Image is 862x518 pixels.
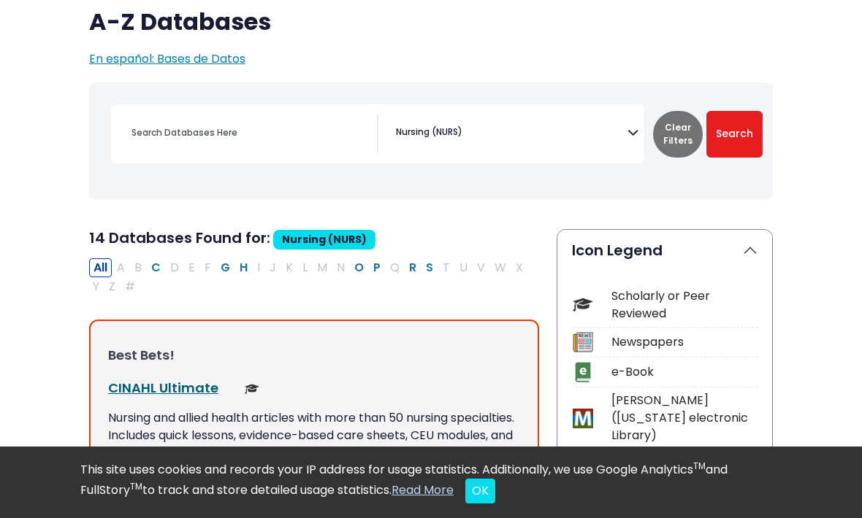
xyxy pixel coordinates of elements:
button: Filter Results S [422,258,438,277]
button: Filter Results G [216,258,234,277]
button: All [89,258,112,277]
span: 14 Databases Found for: [89,228,270,248]
img: Icon e-Book [573,362,592,382]
div: [PERSON_NAME] ([US_STATE] electronic Library) [611,392,758,444]
h1: A-Z Databases [89,8,773,36]
sup: TM [693,460,706,472]
img: Icon Newspapers [573,332,592,352]
a: CINAHL Ultimate [108,379,218,397]
button: Filter Results R [405,258,421,277]
button: Filter Results H [235,258,252,277]
div: Newspapers [611,333,758,351]
div: e-Book [611,363,758,381]
button: Icon Legend [557,230,772,271]
button: Submit for Search Results [706,111,763,158]
span: Nursing (NURS) [396,125,462,139]
img: Scholarly or Peer Reviewed [245,382,259,396]
div: Alpha-list to filter by first letter of database name [89,258,529,294]
nav: Search filters [89,82,773,200]
input: Search database by title or keyword [123,123,377,144]
div: Scholarly or Peer Reviewed [611,287,758,322]
button: Clear Filters [653,111,703,158]
img: Icon Scholarly or Peer Reviewed [573,295,592,314]
sup: TM [130,480,142,492]
li: Nursing (NURS) [390,125,462,139]
button: Filter Results P [369,258,385,277]
button: Filter Results C [147,258,165,277]
button: Filter Results O [350,258,368,277]
p: Nursing and allied health articles with more than 50 nursing specialties. Includes quick lessons,... [108,409,520,462]
a: En español: Bases de Datos [89,50,245,67]
a: Read More [392,482,454,498]
textarea: Search [465,128,472,140]
h3: Best Bets! [108,347,520,363]
button: Close [465,479,495,503]
span: Nursing (NURS) [273,230,375,250]
img: Icon MeL (Michigan electronic Library) [573,409,592,428]
div: This site uses cookies and records your IP address for usage statistics. Additionally, we use Goo... [80,461,782,503]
